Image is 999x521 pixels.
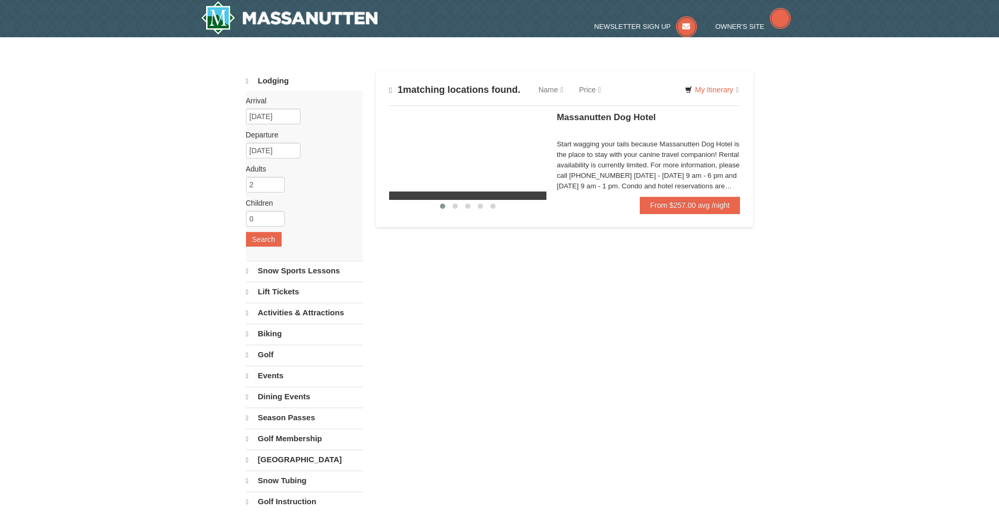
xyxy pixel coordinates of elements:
[246,450,363,470] a: [GEOGRAPHIC_DATA]
[246,282,363,302] a: Lift Tickets
[246,261,363,281] a: Snow Sports Lessons
[594,23,697,30] a: Newsletter Sign Up
[246,345,363,365] a: Golf
[246,429,363,449] a: Golf Membership
[246,303,363,323] a: Activities & Attractions
[640,197,740,214] a: From $257.00 avg /night
[557,112,656,122] span: Massanutten Dog Hotel
[246,366,363,386] a: Events
[594,23,671,30] span: Newsletter Sign Up
[678,82,745,98] a: My Itinerary
[246,492,363,512] a: Golf Instruction
[715,23,765,30] span: Owner's Site
[246,198,355,208] label: Children
[715,23,791,30] a: Owner's Site
[246,387,363,407] a: Dining Events
[246,232,282,247] button: Search
[246,71,363,91] a: Lodging
[201,1,378,35] a: Massanutten Resort
[557,139,740,192] div: Start wagging your tails because Massanutten Dog Hotel is the place to stay with your canine trav...
[246,324,363,344] a: Biking
[246,408,363,428] a: Season Passes
[246,164,355,174] label: Adults
[246,130,355,140] label: Departure
[531,79,571,100] a: Name
[246,95,355,106] label: Arrival
[571,79,609,100] a: Price
[246,471,363,491] a: Snow Tubing
[201,1,378,35] img: Massanutten Resort Logo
